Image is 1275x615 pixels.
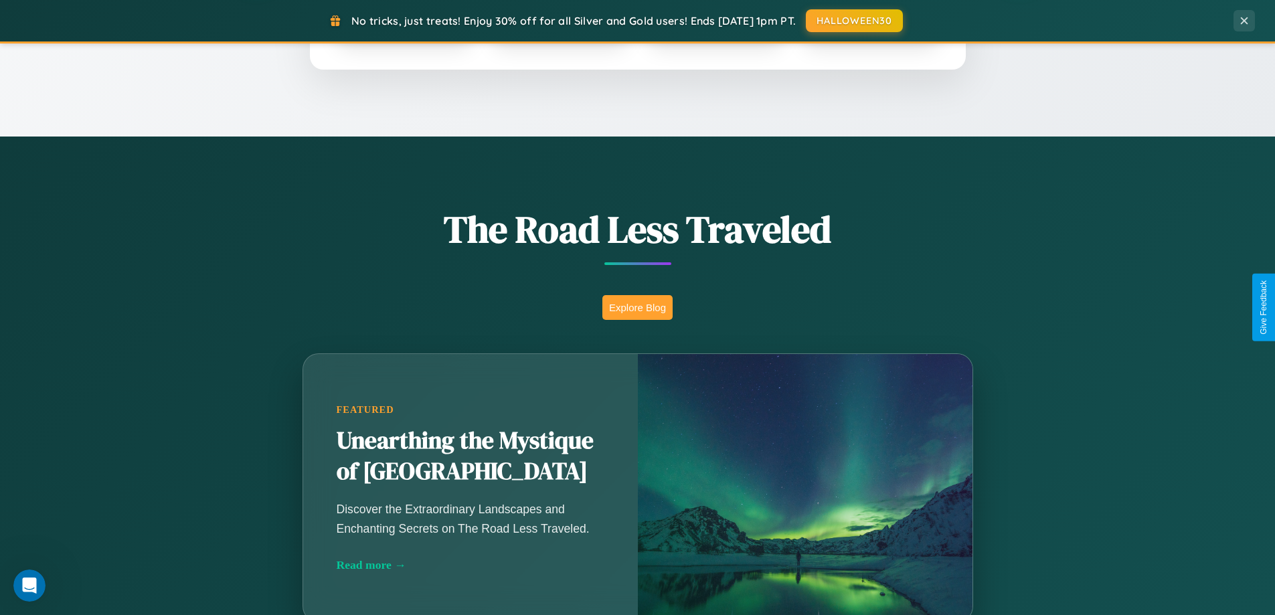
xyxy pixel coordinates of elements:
div: Give Feedback [1259,280,1268,335]
div: Read more → [337,558,604,572]
p: Discover the Extraordinary Landscapes and Enchanting Secrets on The Road Less Traveled. [337,500,604,537]
iframe: Intercom live chat [13,569,46,602]
button: HALLOWEEN30 [806,9,903,32]
h2: Unearthing the Mystique of [GEOGRAPHIC_DATA] [337,426,604,487]
span: No tricks, just treats! Enjoy 30% off for all Silver and Gold users! Ends [DATE] 1pm PT. [351,14,796,27]
button: Explore Blog [602,295,673,320]
h1: The Road Less Traveled [236,203,1039,255]
div: Featured [337,404,604,416]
